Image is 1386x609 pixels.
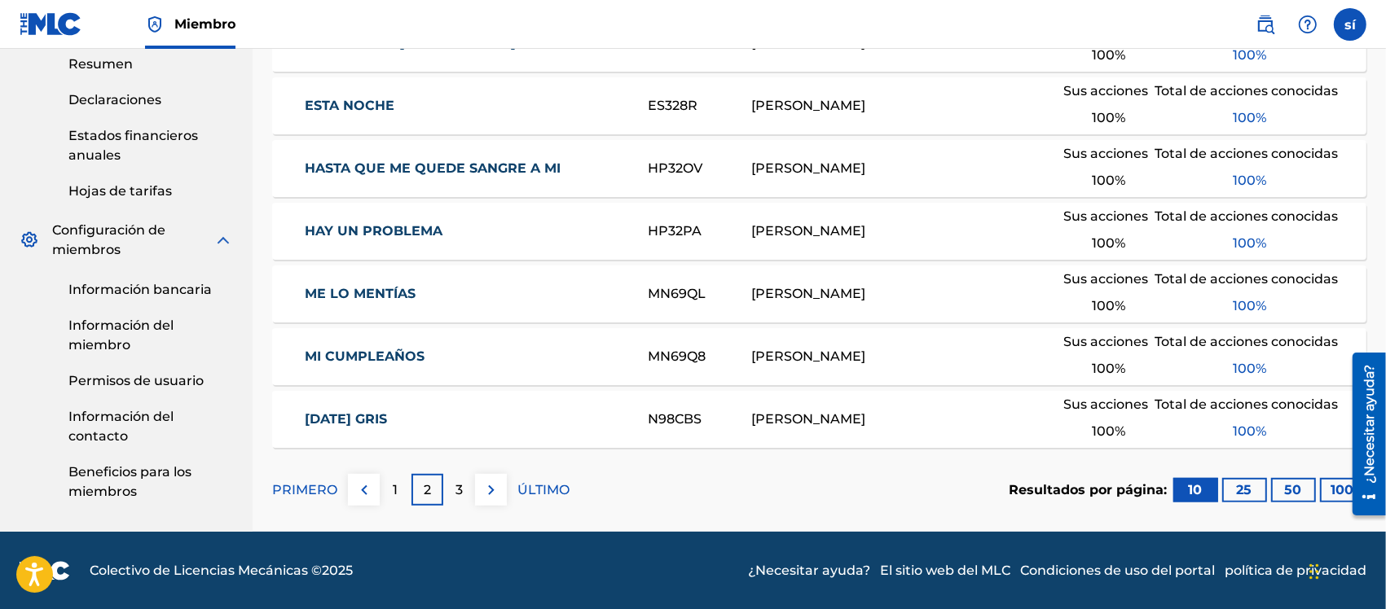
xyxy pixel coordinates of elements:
font: 100 [1093,235,1115,251]
font: Condiciones de uso del portal [1020,563,1215,578]
font: % [1256,423,1266,439]
font: 100 [1233,110,1256,125]
font: 100 [1233,47,1256,63]
font: Total de acciones conocidas [1155,83,1338,99]
a: Información bancaria [68,280,233,300]
img: expandir [213,230,233,250]
font: % [1256,47,1266,63]
font: % [1256,298,1266,313]
font: política de privacidad [1225,563,1366,578]
a: ME LO MENTÍAS [305,284,626,304]
button: 10 [1173,478,1218,502]
a: HASTA QUE ME QUEDE SANGRE A MI [305,159,626,178]
a: [DATE] GRIS [305,410,626,429]
a: Beneficios para los miembros [68,462,233,502]
div: Ayuda [1291,8,1324,41]
a: ESTA NOCHE [305,96,626,116]
img: bien [482,480,501,500]
font: Sus acciones [1063,146,1148,161]
a: Hojas de tarifas [68,182,233,201]
font: Total de acciones conocidas [1155,208,1338,224]
font: 100 [1233,235,1256,251]
font: 100 [1093,361,1115,376]
font: % [1115,235,1126,251]
a: Condiciones de uso del portal [1020,561,1215,581]
font: [DATE] GRIS [305,411,387,427]
font: MN69QL [648,286,706,301]
font: Miembro [174,16,235,32]
font: 100 [1331,482,1353,497]
a: Declaraciones [68,90,233,110]
a: ¿Necesitar ayuda? [748,561,870,581]
iframe: Centro de recursos [1340,347,1386,522]
font: HP32PA [648,223,702,239]
font: Configuración de miembros [52,222,165,257]
button: 25 [1222,478,1267,502]
font: Información bancaria [68,282,212,297]
font: MI CUMPLEAÑOS [305,348,425,364]
font: Información del contacto [68,409,174,444]
img: Configuración de miembros [20,230,39,250]
font: Beneficios para los miembros [68,464,191,499]
a: política de privacidad [1225,561,1366,581]
font: 100 [1093,298,1115,313]
font: Total de acciones conocidas [1155,146,1338,161]
font: Sus acciones [1063,334,1148,349]
img: buscar [1256,15,1275,34]
iframe: Widget de chat [1305,531,1386,609]
font: % [1115,173,1126,188]
font: Resultados por página: [1009,482,1167,497]
font: 2 [424,482,431,497]
font: % [1256,173,1266,188]
a: Permisos de usuario [68,371,233,391]
font: Permisos de usuario [68,373,204,388]
font: [PERSON_NAME] [751,160,865,176]
div: Arrastrar [1309,547,1319,596]
font: 25 [1237,482,1252,497]
font: Sus acciones [1063,83,1148,99]
a: Información del miembro [68,316,233,355]
font: ESTA NOCHE [305,98,394,113]
font: % [1256,110,1266,125]
font: ÚLTIMO [517,482,570,497]
font: % [1256,235,1266,251]
font: 100 [1233,361,1256,376]
img: izquierda [354,480,374,500]
font: [PERSON_NAME] [751,223,865,239]
font: % [1115,298,1126,313]
font: 1 [394,482,398,497]
font: % [1115,423,1126,439]
font: Sus acciones [1063,271,1148,287]
button: 100 [1320,478,1365,502]
img: logo [20,561,70,581]
font: 100 [1233,173,1256,188]
font: ¿Necesitar ayuda? [748,563,870,578]
font: Declaraciones [68,92,161,107]
font: HP32OV [648,160,702,176]
font: 100 [1093,423,1115,439]
font: Total de acciones conocidas [1155,397,1338,412]
font: Resumen [68,56,133,72]
font: Total de acciones conocidas [1155,271,1338,287]
font: Sus acciones [1063,397,1148,412]
font: PRIMERO [272,482,337,497]
a: Búsqueda pública [1249,8,1282,41]
a: HAY UN PROBLEMA [305,221,626,241]
font: 3 [455,482,463,497]
font: 10 [1189,482,1203,497]
font: Hojas de tarifas [68,183,172,199]
font: ME LO MENTÍAS [305,286,416,301]
font: El sitio web del MLC [880,563,1010,578]
font: Total de acciones conocidas [1155,334,1338,349]
div: Menú de usuario [1334,8,1366,41]
a: Información del contacto [68,407,233,446]
font: 100 [1093,47,1115,63]
font: % [1115,110,1126,125]
font: [PERSON_NAME] [751,411,865,427]
font: 100 [1093,110,1115,125]
img: Logotipo del MLC [20,12,82,36]
font: Estados financieros anuales [68,128,198,163]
